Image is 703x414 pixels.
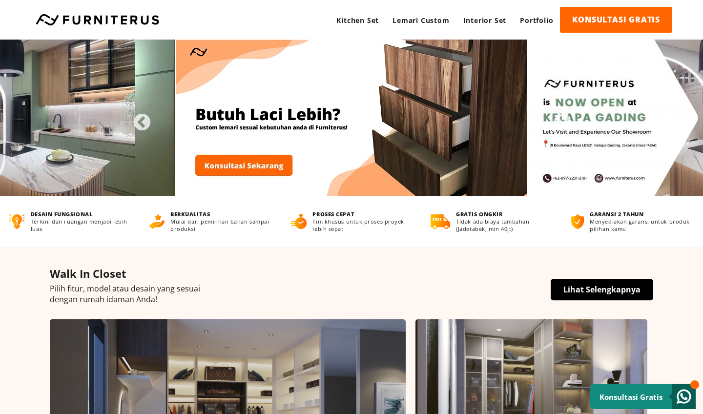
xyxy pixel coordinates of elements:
a: KONSULTASI GRATIS [560,7,672,33]
h4: BERKUALITAS [170,210,272,218]
button: Previous [132,113,142,123]
p: Terkini dan ruangan menjadi lebih luas [31,218,131,232]
h4: GRATIS ONGKIR [456,210,553,218]
img: Banner3.jpg [176,40,527,196]
a: Kitchen Set [330,7,386,34]
a: Lemari Custom [386,7,456,34]
p: Tim khusus untuk proses proyek lebih cepat [312,218,413,232]
a: Konsultasi Gratis [590,384,696,409]
p: Tidak ada biaya tambahan (Jadetabek, min 40jt) [456,218,553,232]
p: Pilih fitur, model atau desain yang sesuai dengan rumah idaman Anda! [50,283,653,305]
h4: Walk In Closet [50,266,653,281]
h4: PROSES CEPAT [312,210,413,218]
a: Lihat Selengkapnya [551,279,653,300]
a: Portfolio [513,7,560,34]
img: desain-fungsional.png [9,214,25,229]
img: gratis-ongkir.png [431,214,450,229]
small: Konsultasi Gratis [600,392,662,402]
h4: GARANSI 2 TAHUN [590,210,694,218]
img: berkualitas.png [149,214,165,229]
p: Menyediakan garansi untuk produk pilihan kamu [590,218,694,232]
p: Mulai dari pemilihan bahan sampai produksi [170,218,272,232]
a: Interior Set [456,7,514,34]
button: Next [553,113,562,123]
img: bergaransi.png [571,214,584,229]
h4: DESAIN FUNGSIONAL [31,210,131,218]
